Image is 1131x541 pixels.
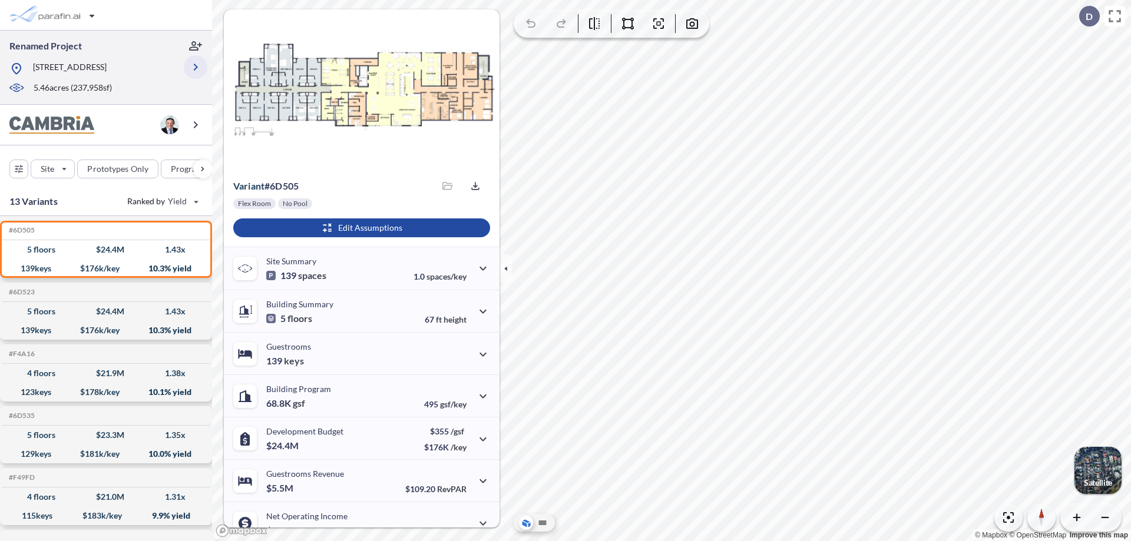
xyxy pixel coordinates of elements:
p: 139 [266,270,326,281]
p: D [1086,11,1093,22]
p: Guestrooms Revenue [266,469,344,479]
h5: Click to copy the code [6,473,35,482]
h5: Click to copy the code [6,350,35,358]
span: RevPAR [437,484,467,494]
h5: Click to copy the code [6,411,35,420]
p: Satellite [1084,478,1112,487]
p: 5.46 acres ( 237,958 sf) [34,82,112,95]
p: $109.20 [405,484,467,494]
img: BrandImage [9,116,94,134]
p: Guestrooms [266,341,311,351]
span: spaces/key [426,271,467,281]
p: $5.5M [266,482,295,494]
img: user logo [160,115,179,134]
button: Program [161,160,224,178]
p: 45.0% [416,526,467,536]
span: keys [284,355,304,367]
span: Yield [168,195,187,207]
p: Building Program [266,384,331,394]
a: Mapbox homepage [216,524,267,537]
button: Site [31,160,75,178]
p: Flex Room [238,199,271,208]
span: gsf [293,397,305,409]
button: Site Plan [535,516,550,530]
button: Prototypes Only [77,160,158,178]
p: Net Operating Income [266,511,348,521]
p: 5 [266,313,312,324]
p: $176K [424,442,467,452]
p: Renamed Project [9,39,82,52]
span: margin [441,526,467,536]
h5: Click to copy the code [6,288,35,296]
span: gsf/key [440,399,467,409]
p: Site [41,163,54,175]
p: 1.0 [414,271,467,281]
p: No Pool [283,199,307,208]
p: Development Budget [266,426,343,436]
span: height [444,314,467,324]
p: Prototypes Only [87,163,148,175]
h5: Click to copy the code [6,226,35,234]
p: Edit Assumptions [338,222,402,234]
button: Switcher ImageSatellite [1074,447,1122,494]
span: ft [436,314,442,324]
span: Variant [233,180,264,191]
p: 139 [266,355,304,367]
p: Site Summary [266,256,316,266]
p: 495 [424,399,467,409]
p: # 6d505 [233,180,299,192]
p: $355 [424,426,467,436]
p: 67 [425,314,467,324]
p: Building Summary [266,299,333,309]
button: Aerial View [519,516,533,530]
img: Switcher Image [1074,447,1122,494]
a: Improve this map [1070,531,1128,539]
span: /gsf [451,426,464,436]
span: floors [287,313,312,324]
span: spaces [298,270,326,281]
p: 68.8K [266,397,305,409]
button: Edit Assumptions [233,218,490,237]
a: Mapbox [975,531,1007,539]
button: Ranked by Yield [118,192,206,211]
p: [STREET_ADDRESS] [33,61,107,76]
p: 13 Variants [9,194,58,208]
p: $24.4M [266,440,300,452]
p: $2.5M [266,525,295,536]
span: /key [451,442,467,452]
a: OpenStreetMap [1009,531,1066,539]
p: Program [171,163,204,175]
